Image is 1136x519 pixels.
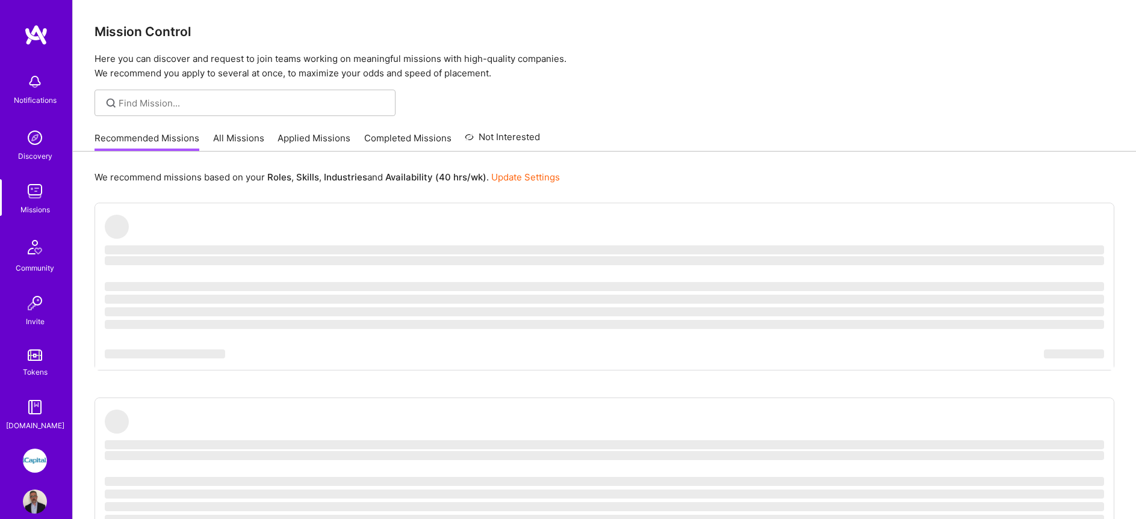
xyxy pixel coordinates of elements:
img: iCapital: Building an Alternative Investment Marketplace [23,449,47,473]
div: Notifications [14,94,57,106]
img: guide book [23,395,47,419]
p: We recommend missions based on your , , and . [95,171,560,183]
a: Not Interested [465,130,540,152]
img: bell [23,70,47,94]
a: Recommended Missions [95,132,199,152]
div: Tokens [23,366,48,378]
div: Discovery [18,150,52,162]
b: Skills [296,171,319,183]
div: Community [16,262,54,274]
i: icon SearchGrey [104,96,118,110]
a: All Missions [213,132,264,152]
img: User Avatar [23,490,47,514]
a: User Avatar [20,490,50,514]
div: Missions [20,203,50,216]
img: logo [24,24,48,46]
a: Applied Missions [278,132,350,152]
img: teamwork [23,179,47,203]
img: tokens [28,349,42,361]
a: iCapital: Building an Alternative Investment Marketplace [20,449,50,473]
b: Industries [324,171,367,183]
a: Update Settings [491,171,560,183]
b: Roles [267,171,291,183]
h3: Mission Control [95,24,1114,39]
img: discovery [23,126,47,150]
a: Completed Missions [364,132,452,152]
div: [DOMAIN_NAME] [6,419,64,432]
p: Here you can discover and request to join teams working on meaningful missions with high-quality ... [95,52,1114,81]
img: Invite [23,291,47,315]
div: Invite [26,315,45,328]
input: Find Mission... [119,97,386,109]
img: Community [20,233,49,262]
b: Availability (40 hrs/wk) [385,171,486,183]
